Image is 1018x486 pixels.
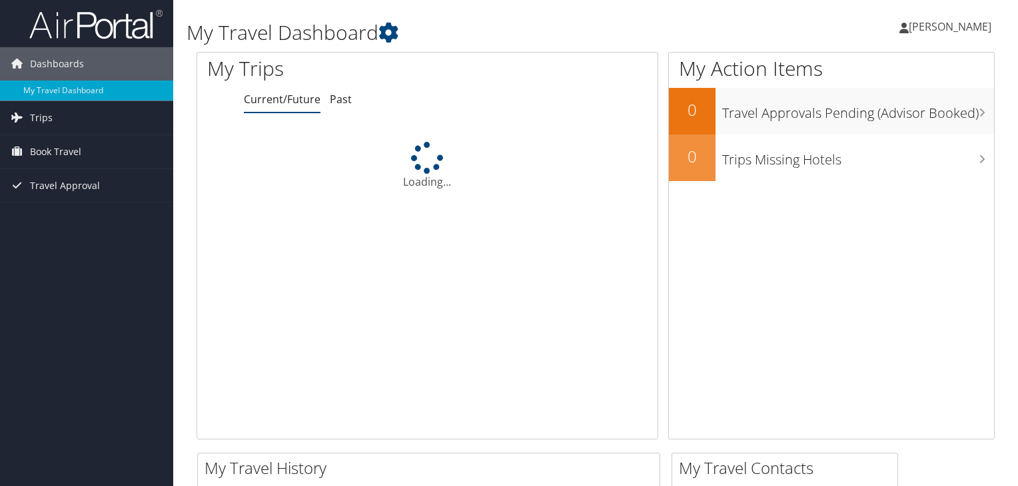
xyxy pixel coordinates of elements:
h2: 0 [669,145,716,168]
a: 0Trips Missing Hotels [669,134,994,181]
span: Trips [30,101,53,134]
h1: My Action Items [669,55,994,83]
a: Current/Future [244,92,320,107]
h1: My Travel Dashboard [187,19,732,47]
h2: 0 [669,99,716,121]
div: Loading... [197,142,658,190]
span: Book Travel [30,135,81,168]
a: [PERSON_NAME] [899,7,1005,47]
h2: My Travel Contacts [679,457,897,479]
h1: My Trips [207,55,456,83]
h3: Trips Missing Hotels [722,144,994,169]
a: 0Travel Approvals Pending (Advisor Booked) [669,88,994,134]
h2: My Travel History [205,457,660,479]
span: Travel Approval [30,169,100,202]
span: Dashboards [30,47,84,81]
img: airportal-logo.png [29,9,163,40]
span: [PERSON_NAME] [909,19,991,34]
a: Past [330,92,352,107]
h3: Travel Approvals Pending (Advisor Booked) [722,97,994,122]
